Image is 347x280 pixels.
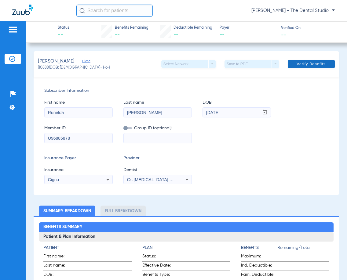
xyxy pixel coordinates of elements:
[173,32,178,37] span: --
[123,167,192,173] span: Dentist
[12,5,33,15] img: Zuub Logo
[241,271,277,280] span: Fam. Deductible:
[241,253,277,261] span: Maximum:
[220,31,276,39] span: --
[115,32,120,37] span: --
[316,251,347,280] iframe: Chat Widget
[44,155,113,161] span: Insurance Payer
[123,155,192,161] span: Provider
[142,253,187,261] span: Status:
[115,25,148,31] span: Benefits Remaining
[277,245,329,253] span: Remaining/Total
[288,60,335,68] button: Verify Benefits
[241,262,277,271] span: Ind. Deductible:
[43,262,73,271] span: Last name:
[297,62,326,66] span: Verify Benefits
[39,206,95,216] li: Summary Breakdown
[58,25,69,31] span: Status
[8,26,18,33] img: hamburger-icon
[44,88,328,94] span: Subscriber Information
[38,65,110,71] span: (10888) DOB: [DEMOGRAPHIC_DATA] - HoH
[43,271,73,280] span: DOB:
[48,177,59,182] span: Cigna
[43,253,73,261] span: First name:
[142,262,187,271] span: Effective Date:
[100,206,146,216] li: Full Breakdown
[43,245,132,251] h4: Patient
[44,99,113,106] span: First name
[220,25,276,31] span: Payer
[38,58,75,65] span: [PERSON_NAME]
[76,5,153,17] input: Search for patients
[281,31,287,38] span: --
[241,245,277,251] h4: Benefits
[203,99,271,106] span: DOB
[123,99,192,106] span: Last name
[44,125,113,131] span: Member ID
[79,8,85,13] img: Search Icon
[44,167,113,173] span: Insurance
[127,177,201,182] span: Gs [MEDICAL_DATA] Pllc 1972170603
[39,232,334,242] h3: Patient & Plan Information
[259,108,271,117] button: Open calendar
[142,271,187,280] span: Benefits Type:
[241,245,277,253] app-breakdown-title: Benefits
[58,31,69,39] span: --
[82,59,88,65] span: Close
[142,245,231,251] h4: Plan
[173,25,212,31] span: Deductible Remaining
[39,222,334,232] h2: Benefits Summary
[281,26,337,31] span: Verified On
[251,8,335,14] span: [PERSON_NAME] - The Dental Studio
[123,125,192,131] span: Group ID (optional)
